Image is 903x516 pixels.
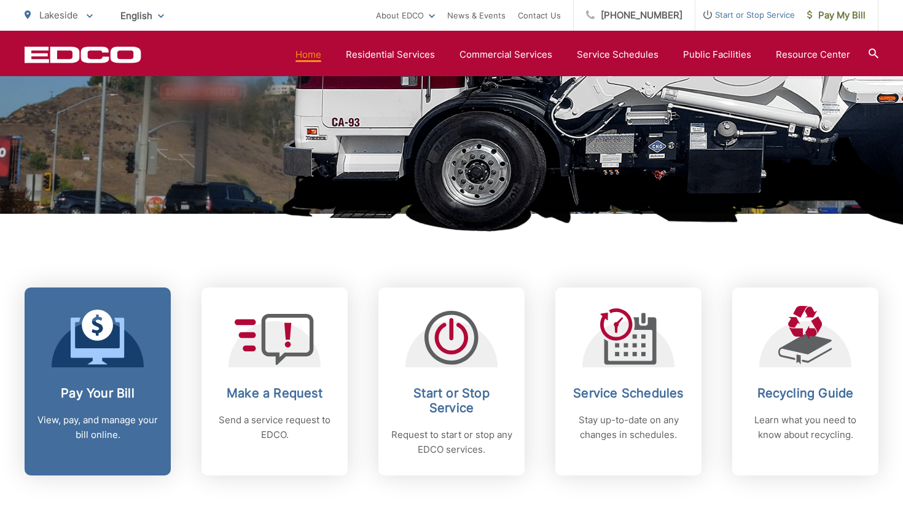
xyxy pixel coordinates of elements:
p: Request to start or stop any EDCO services. [391,428,512,457]
p: View, pay, and manage your bill online. [37,413,158,442]
span: Pay My Bill [807,8,866,23]
h2: Service Schedules [568,386,689,401]
a: About EDCO [376,8,435,23]
p: Stay up-to-date on any changes in schedules. [568,413,689,442]
a: Home [295,47,321,62]
p: Send a service request to EDCO. [214,413,335,442]
a: Residential Services [346,47,435,62]
a: EDCD logo. Return to the homepage. [25,46,141,63]
a: Service Schedules [577,47,659,62]
h2: Recycling Guide [745,386,866,401]
a: Resource Center [776,47,850,62]
a: Service Schedules Stay up-to-date on any changes in schedules. [555,287,702,475]
h2: Make a Request [214,386,335,401]
a: News & Events [447,8,506,23]
a: Make a Request Send a service request to EDCO. [201,287,348,475]
a: Contact Us [518,8,561,23]
p: Learn what you need to know about recycling. [745,413,866,442]
h2: Pay Your Bill [37,386,158,401]
a: Public Facilities [683,47,751,62]
a: Pay Your Bill View, pay, and manage your bill online. [25,287,171,475]
span: Lakeside [39,9,78,21]
span: English [111,5,173,26]
a: Recycling Guide Learn what you need to know about recycling. [732,287,878,475]
a: Commercial Services [459,47,552,62]
h2: Start or Stop Service [391,386,512,415]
